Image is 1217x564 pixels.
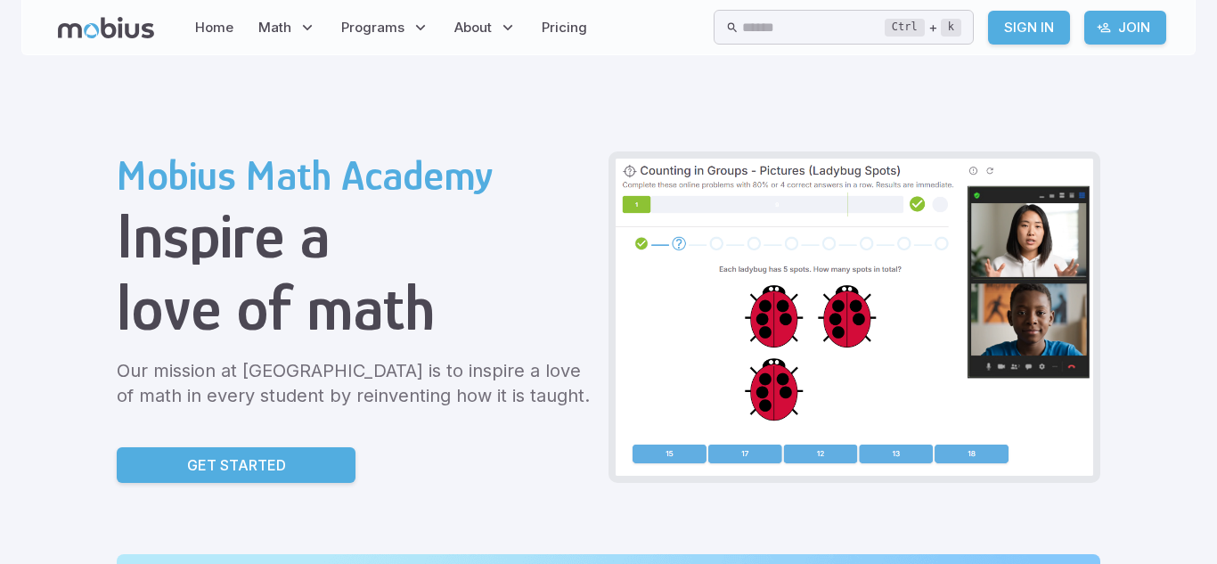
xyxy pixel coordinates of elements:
a: Pricing [536,7,592,48]
span: Programs [341,18,404,37]
a: Home [190,7,239,48]
a: Sign In [988,11,1070,45]
h1: Inspire a [117,200,594,272]
p: Get Started [187,454,286,476]
kbd: k [941,19,961,37]
h2: Mobius Math Academy [117,151,594,200]
a: Join [1084,11,1166,45]
h1: love of math [117,272,594,344]
p: Our mission at [GEOGRAPHIC_DATA] is to inspire a love of math in every student by reinventing how... [117,358,594,408]
kbd: Ctrl [885,19,925,37]
span: Math [258,18,291,37]
span: About [454,18,492,37]
img: Grade 2 Class [616,159,1093,476]
a: Get Started [117,447,355,483]
div: + [885,17,961,38]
